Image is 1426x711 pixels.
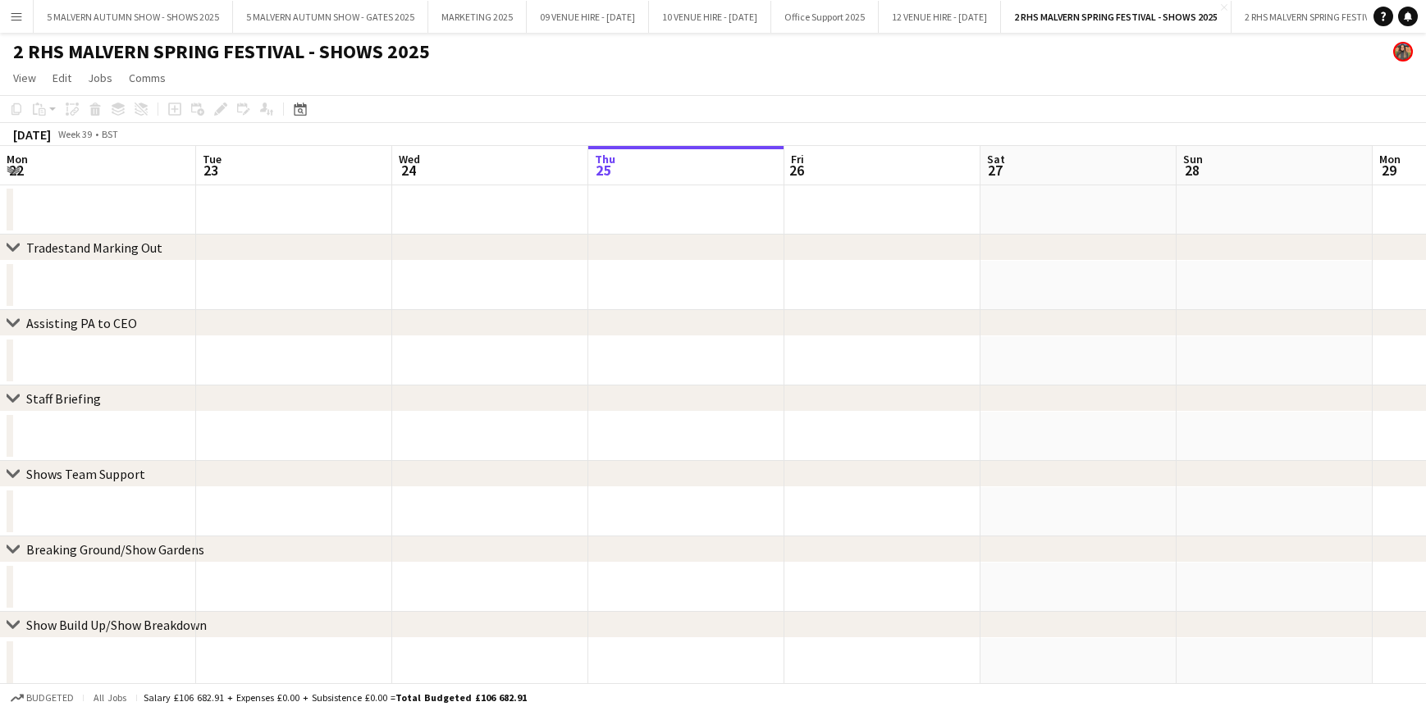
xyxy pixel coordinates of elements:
button: 5 MALVERN AUTUMN SHOW - GATES 2025 [233,1,428,33]
app-user-avatar: Esme Ruff [1393,42,1413,62]
div: Staff Briefing [26,390,101,407]
div: Shows Team Support [26,466,145,482]
button: 5 MALVERN AUTUMN SHOW - SHOWS 2025 [34,1,233,33]
button: Office Support 2025 [771,1,879,33]
a: Comms [122,67,172,89]
span: Thu [595,152,615,166]
span: Wed [399,152,420,166]
span: 28 [1181,161,1203,180]
span: Mon [7,152,28,166]
span: Total Budgeted £106 682.91 [395,691,527,704]
span: 22 [4,161,28,180]
span: Week 39 [54,128,95,140]
span: Fri [791,152,804,166]
span: 25 [592,161,615,180]
span: Sun [1183,152,1203,166]
div: Show Build Up/Show Breakdown [26,617,207,633]
span: Budgeted [26,692,74,704]
div: Tradestand Marking Out [26,239,162,256]
h1: 2 RHS MALVERN SPRING FESTIVAL - SHOWS 2025 [13,39,430,64]
span: All jobs [90,691,130,704]
span: Tue [203,152,222,166]
div: Assisting PA to CEO [26,315,137,331]
button: 10 VENUE HIRE - [DATE] [649,1,771,33]
a: Edit [46,67,78,89]
div: [DATE] [13,126,51,143]
button: MARKETING 2025 [428,1,527,33]
span: 29 [1377,161,1401,180]
button: 2 RHS MALVERN SPRING FESTIVAL - SHOWS 2025 [1001,1,1232,33]
span: 26 [788,161,804,180]
button: 09 VENUE HIRE - [DATE] [527,1,649,33]
span: 24 [396,161,420,180]
span: 23 [200,161,222,180]
span: Edit [53,71,71,85]
span: View [13,71,36,85]
a: View [7,67,43,89]
span: Jobs [88,71,112,85]
div: Breaking Ground/Show Gardens [26,541,204,558]
button: 12 VENUE HIRE - [DATE] [879,1,1001,33]
span: Mon [1379,152,1401,166]
div: BST [102,128,118,140]
div: Salary £106 682.91 + Expenses £0.00 + Subsistence £0.00 = [144,691,527,704]
span: Comms [129,71,166,85]
a: Jobs [81,67,119,89]
span: 27 [985,161,1005,180]
button: Budgeted [8,689,76,707]
span: Sat [987,152,1005,166]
